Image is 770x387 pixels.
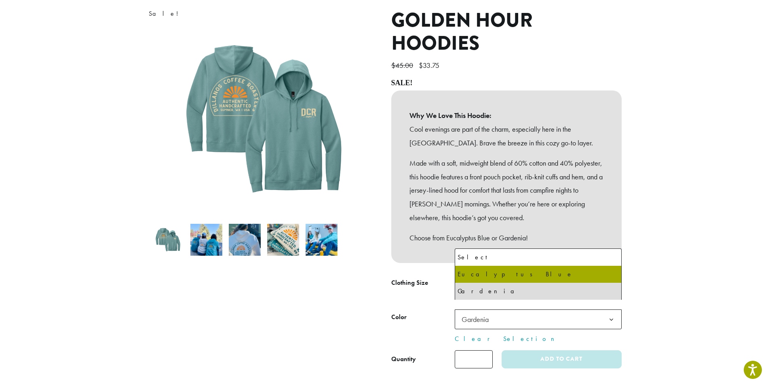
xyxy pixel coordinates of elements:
[458,285,619,297] div: Gardenia
[391,61,415,70] bdi: 45.00
[419,61,441,70] bdi: 33.75
[391,311,455,323] label: Color
[391,79,622,88] h4: SALE!
[419,61,423,70] span: $
[409,122,603,150] p: Cool evenings are part of the charm, especially here in the [GEOGRAPHIC_DATA]. Brave the breeze i...
[458,311,497,327] span: Gardenia
[455,309,622,329] span: Gardenia
[455,334,622,344] a: Clear Selection
[458,268,619,280] div: Eucalyptus Blue
[409,156,603,225] p: Made with a soft, midweight blend of 60% cotton and 40% polyester, this hoodie features a front p...
[391,354,416,364] div: Quantity
[462,315,489,324] span: Gardenia
[229,224,261,256] img: Golden Hour Hoodies - Image 3
[455,249,621,266] li: Select
[306,224,338,256] img: Golden Hour Hoodies - Image 5
[409,109,603,122] b: Why We Love This Hoodie:
[502,350,621,368] button: Add to cart
[455,350,493,368] input: Product quantity
[152,224,184,256] img: Golden Hour Hoodies
[190,224,222,256] img: Golden Hour Hoodies - Image 2
[267,224,299,256] img: Golden Hour Hoodies - Image 4
[391,61,395,70] span: $
[409,231,603,245] p: Choose from Eucalyptus Blue or Gardenia!
[149,9,184,18] span: Sale!
[391,277,455,289] label: Clothing Size
[391,9,622,55] h1: Golden Hour Hoodies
